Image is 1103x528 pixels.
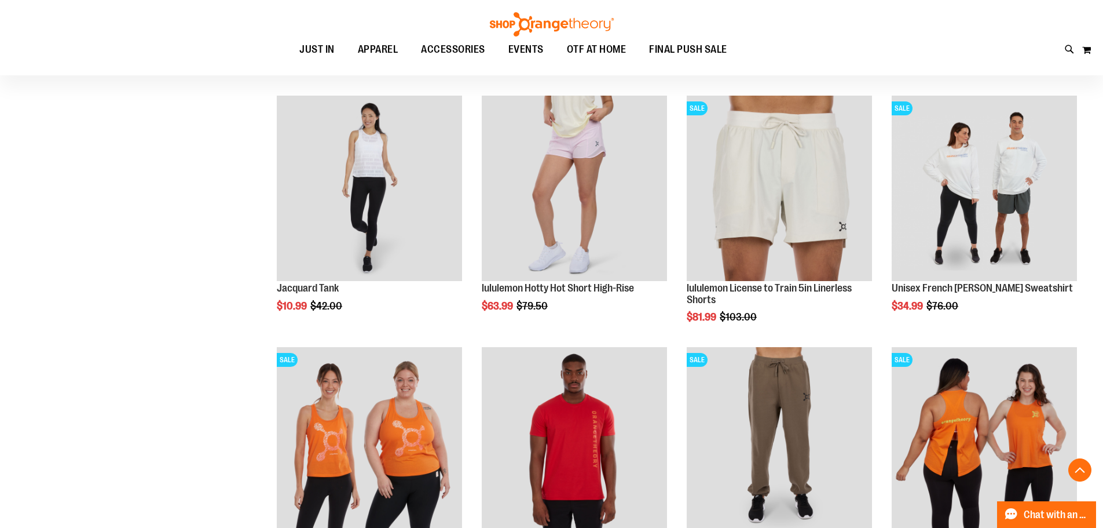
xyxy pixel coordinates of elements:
span: EVENTS [508,37,544,63]
span: SALE [277,353,298,367]
span: $79.50 [516,300,549,312]
span: $63.99 [482,300,515,312]
span: $76.00 [926,300,960,312]
span: Chat with an Expert [1024,509,1089,520]
div: product [271,90,468,341]
img: lululemon License to Train 5in Linerless Shorts [687,96,872,281]
span: APPAREL [358,37,398,63]
div: product [886,90,1083,341]
div: product [476,90,673,341]
a: lululemon Hotty Hot Short High-Rise [482,282,634,294]
a: lululemon Hotty Hot Short High-Rise [482,96,667,283]
span: SALE [687,101,708,115]
span: SALE [892,353,913,367]
span: SALE [892,101,913,115]
a: Unisex French [PERSON_NAME] Sweatshirt [892,282,1073,294]
a: Front view of Jacquard Tank [277,96,462,283]
span: $34.99 [892,300,925,312]
span: OTF AT HOME [567,37,626,63]
a: lululemon License to Train 5in Linerless ShortsSALE [687,96,872,283]
span: FINAL PUSH SALE [649,37,727,63]
span: $42.00 [310,300,344,312]
img: Unisex French Terry Crewneck Sweatshirt primary image [892,96,1077,281]
img: Shop Orangetheory [488,12,615,37]
img: lululemon Hotty Hot Short High-Rise [482,96,667,281]
img: Front view of Jacquard Tank [277,96,462,281]
a: Jacquard Tank [277,282,339,294]
a: Unisex French Terry Crewneck Sweatshirt primary imageSALE [892,96,1077,283]
span: ACCESSORIES [421,37,485,63]
div: product [681,90,878,352]
span: JUST IN [299,37,335,63]
button: Back To Top [1068,458,1091,482]
a: lululemon License to Train 5in Linerless Shorts [687,282,852,305]
button: Chat with an Expert [997,501,1097,528]
span: $81.99 [687,311,718,323]
span: $10.99 [277,300,309,312]
span: SALE [687,353,708,367]
span: $103.00 [720,311,758,323]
